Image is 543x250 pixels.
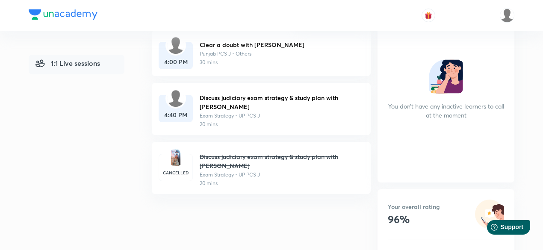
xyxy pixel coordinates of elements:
img: Company Logo [29,9,97,20]
p: Punjab PCS J • Others [200,50,357,58]
img: default.png [167,90,184,107]
a: 1:1 Live sessions [29,55,124,74]
h6: You don’t have any inactive learners to call at the moment [388,102,504,120]
p: Exam Strategy • UP PCS J [200,171,357,179]
p: 30 mins [200,59,357,66]
h6: 4:40 PM [159,110,193,119]
img: rating [475,200,504,229]
p: 20 mins [200,121,357,128]
img: no inactive learner [429,59,463,94]
h6: Your overall rating [388,202,440,211]
h6: CANCELLED [159,170,192,176]
button: avatar [422,9,435,22]
p: 20 mins [200,179,357,187]
h6: Clear a doubt with [PERSON_NAME] [200,40,357,49]
img: Shefali Garg [500,8,514,23]
h6: Discuss judiciary exam strategy & study plan with [PERSON_NAME] [200,93,357,111]
a: Company Logo [29,9,97,22]
p: Exam Strategy • UP PCS J [200,112,357,120]
h6: Discuss judiciary exam strategy & study plan with [PERSON_NAME] [200,152,357,170]
h6: 4:00 PM [159,57,193,66]
img: default.png [167,37,184,54]
div: 96% [388,213,440,226]
img: 94bcd89bc7ca4e5a82e5345f6df80e34.jpg [171,149,181,166]
iframe: Help widget launcher [467,217,534,241]
img: avatar [425,12,432,19]
span: 1:1 Live sessions [35,58,100,68]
